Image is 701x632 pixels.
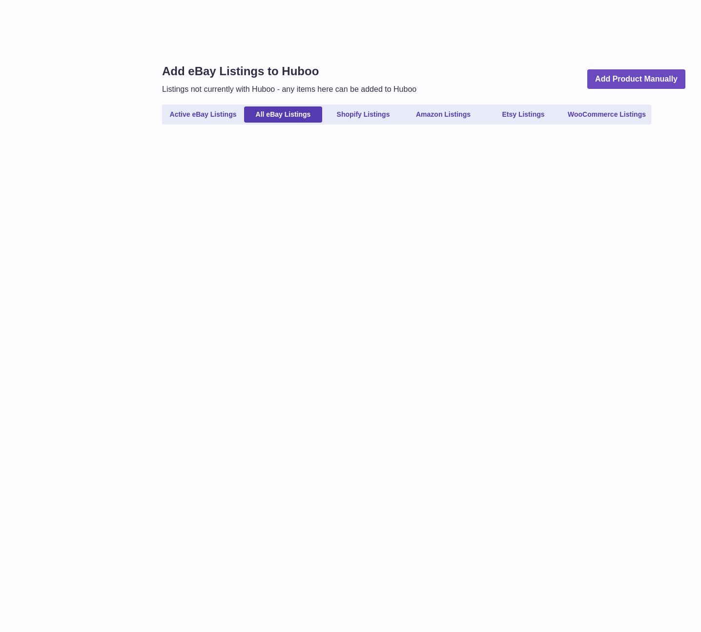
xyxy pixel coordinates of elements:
[162,63,416,79] h1: Add eBay Listings to Huboo
[244,106,322,123] a: All eBay Listings
[162,84,416,95] p: Listings not currently with Huboo - any items here can be added to Huboo
[587,69,685,89] a: Add Product Manually
[404,106,482,123] a: Amazon Listings
[484,106,562,123] a: Etsy Listings
[564,106,649,123] a: WooCommerce Listings
[324,106,402,123] a: Shopify Listings
[164,106,242,123] a: Active eBay Listings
